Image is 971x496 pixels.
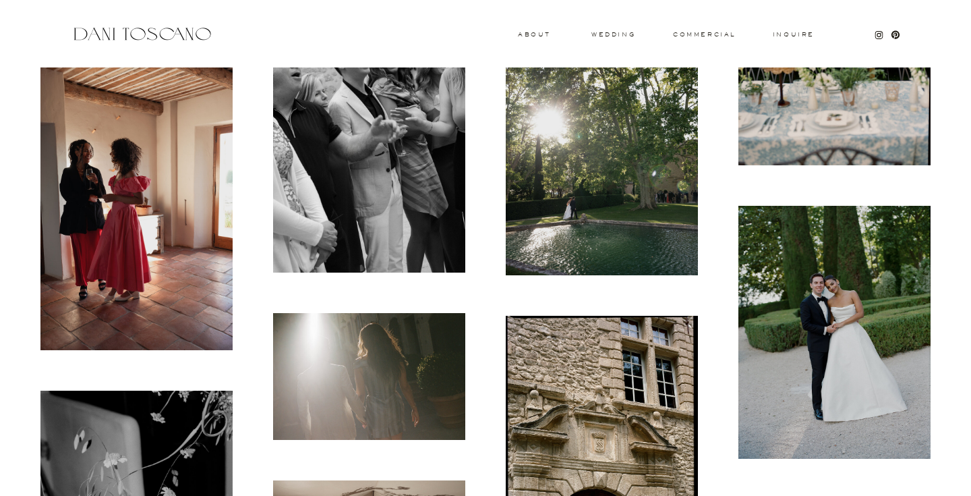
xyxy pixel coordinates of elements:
[772,32,815,38] a: Inquire
[673,32,735,37] a: commercial
[518,32,548,36] a: About
[591,32,635,36] a: wedding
